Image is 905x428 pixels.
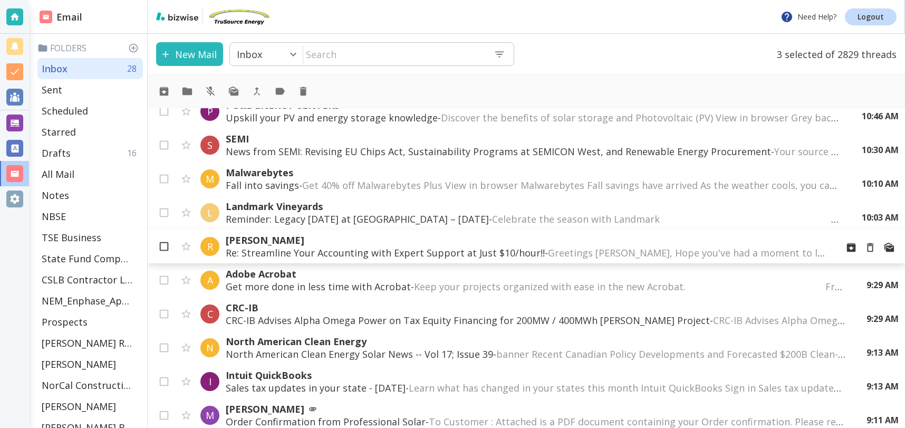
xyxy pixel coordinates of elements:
p: [PERSON_NAME] [42,358,116,370]
div: NBSE [37,206,143,227]
h2: Email [40,10,82,24]
p: Need Help? [781,11,836,23]
div: Notes [37,185,143,206]
div: NorCal Construction [37,375,143,396]
button: Mark as Read [224,82,243,101]
p: State Fund Compensation [42,252,132,265]
input: Search [303,43,485,65]
p: Folders [37,42,143,54]
div: Scheduled [37,100,143,121]
div: NEM_Enphase_Applications [37,290,143,311]
div: CSLB Contractor License [37,269,143,290]
p: NEM_Enphase_Applications [42,294,132,307]
p: NBSE [42,210,66,223]
p: CSLB Contractor License [42,273,132,286]
p: Drafts [42,147,71,159]
p: Prospects [42,316,88,328]
button: Move to Folder [178,82,197,101]
p: Logout [858,13,884,21]
div: Prospects [37,311,143,332]
button: Archive [155,82,174,101]
p: Inbox [237,48,262,61]
div: TSE Business [37,227,143,248]
p: Notes [42,189,69,202]
p: Scheduled [42,104,88,117]
a: Logout [845,8,897,25]
div: Sent [37,79,143,100]
div: Drafts16 [37,142,143,164]
p: 16 [127,147,141,159]
div: Inbox28 [37,58,143,79]
p: 28 [127,63,141,74]
div: [PERSON_NAME] [37,354,143,375]
button: New Mail [156,42,223,66]
p: 3 selected of 2829 threads [771,42,897,66]
p: [PERSON_NAME] [42,400,116,413]
button: Merge Threads [247,82,266,101]
p: Inbox [42,62,68,75]
div: State Fund Compensation [37,248,143,269]
img: bizwise [156,12,198,21]
button: Add Tag [271,82,290,101]
img: DashboardSidebarEmail.svg [40,11,52,23]
button: Mute Thread [201,82,220,101]
p: [PERSON_NAME] Residence [42,337,132,349]
div: All Mail [37,164,143,185]
p: All Mail [42,168,74,180]
p: Sent [42,83,62,96]
div: [PERSON_NAME] [37,396,143,417]
div: Starred [37,121,143,142]
p: Starred [42,126,76,138]
p: NorCal Construction [42,379,132,392]
p: TSE Business [42,231,101,244]
div: [PERSON_NAME] Residence [37,332,143,354]
img: TruSource Energy, Inc. [207,8,271,25]
button: Move to Trash [294,82,313,101]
